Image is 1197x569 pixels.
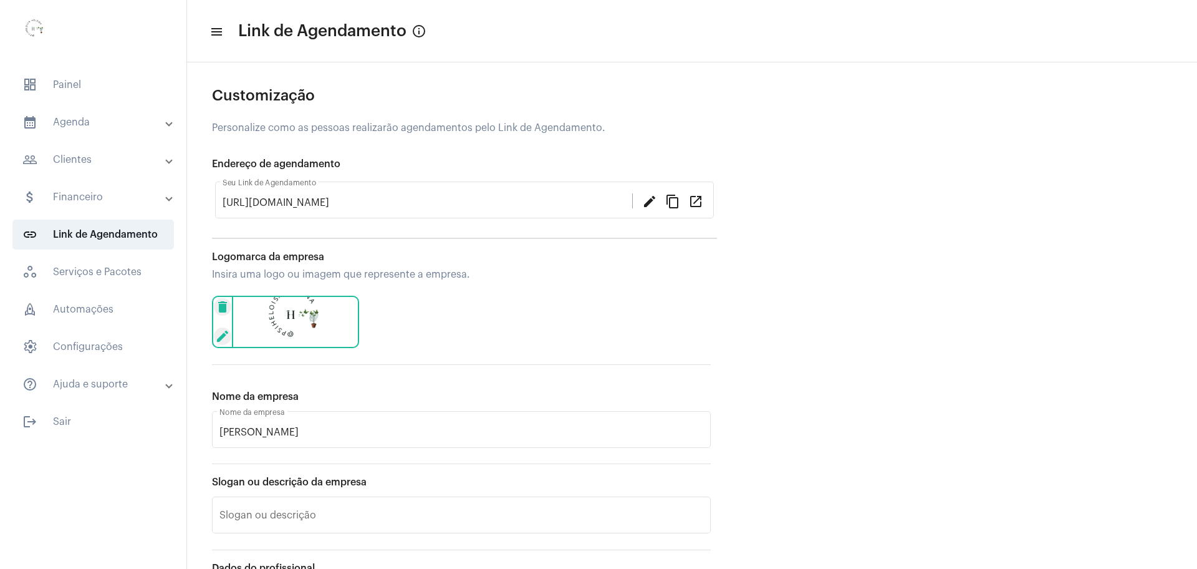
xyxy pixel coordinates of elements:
mat-icon: sidenav icon [22,227,37,242]
span: Automações [12,294,174,324]
mat-expansion-panel-header: sidenav iconAjuda e suporte [7,369,186,399]
div: Customização [212,87,717,104]
mat-icon: edit [642,193,657,208]
span: Link de Agendamento [12,220,174,250]
mat-panel-title: Financeiro [22,190,166,205]
mat-icon: sidenav icon [22,190,37,205]
mat-icon: content_copy [665,193,680,208]
mat-expansion-panel-header: sidenav iconFinanceiro [7,182,186,212]
span: Configurações [12,332,174,362]
mat-panel-title: Clientes [22,152,166,167]
span: Painel [12,70,174,100]
input: Link [223,197,632,208]
mat-icon: sidenav icon [22,414,37,429]
span: sidenav icon [22,302,37,317]
span: Link de Agendamento [238,21,406,41]
div: Nome da empresa [212,391,711,402]
mat-panel-title: Ajuda e suporte [22,377,166,392]
span: sidenav icon [22,265,37,280]
span: sidenav icon [22,339,37,354]
mat-icon: Info [411,24,426,39]
div: Logomarca da empresa [212,251,711,263]
img: 0d939d3e-dcd2-0964-4adc-7f8e0d1a206f.png [10,6,60,56]
mat-icon: open_in_new [688,193,703,208]
div: Personalize como as pessoas realizarão agendamentos pelo Link de Agendamento. [212,122,717,134]
div: Endereço de agendamento [212,158,717,170]
span: Serviços e Pacotes [12,257,174,287]
div: Slogan ou descrição da empresa [212,477,711,488]
div: Insira uma logo ou imagem que represente a empresa. [212,269,711,280]
mat-icon: delete [214,298,231,316]
img: 0d939d3e-dcd2-0964-4adc-7f8e0d1a206f.png [232,296,359,348]
mat-expansion-panel-header: sidenav iconClientes [7,145,186,175]
mat-icon: sidenav icon [209,24,222,39]
mat-panel-title: Agenda [22,115,166,130]
mat-expansion-panel-header: sidenav iconAgenda [7,107,186,137]
span: Sair [12,407,174,437]
mat-icon: sidenav icon [22,115,37,130]
button: Info [406,19,431,44]
span: sidenav icon [22,77,37,92]
mat-icon: sidenav icon [22,377,37,392]
mat-icon: edit [214,328,231,345]
mat-icon: sidenav icon [22,152,37,167]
